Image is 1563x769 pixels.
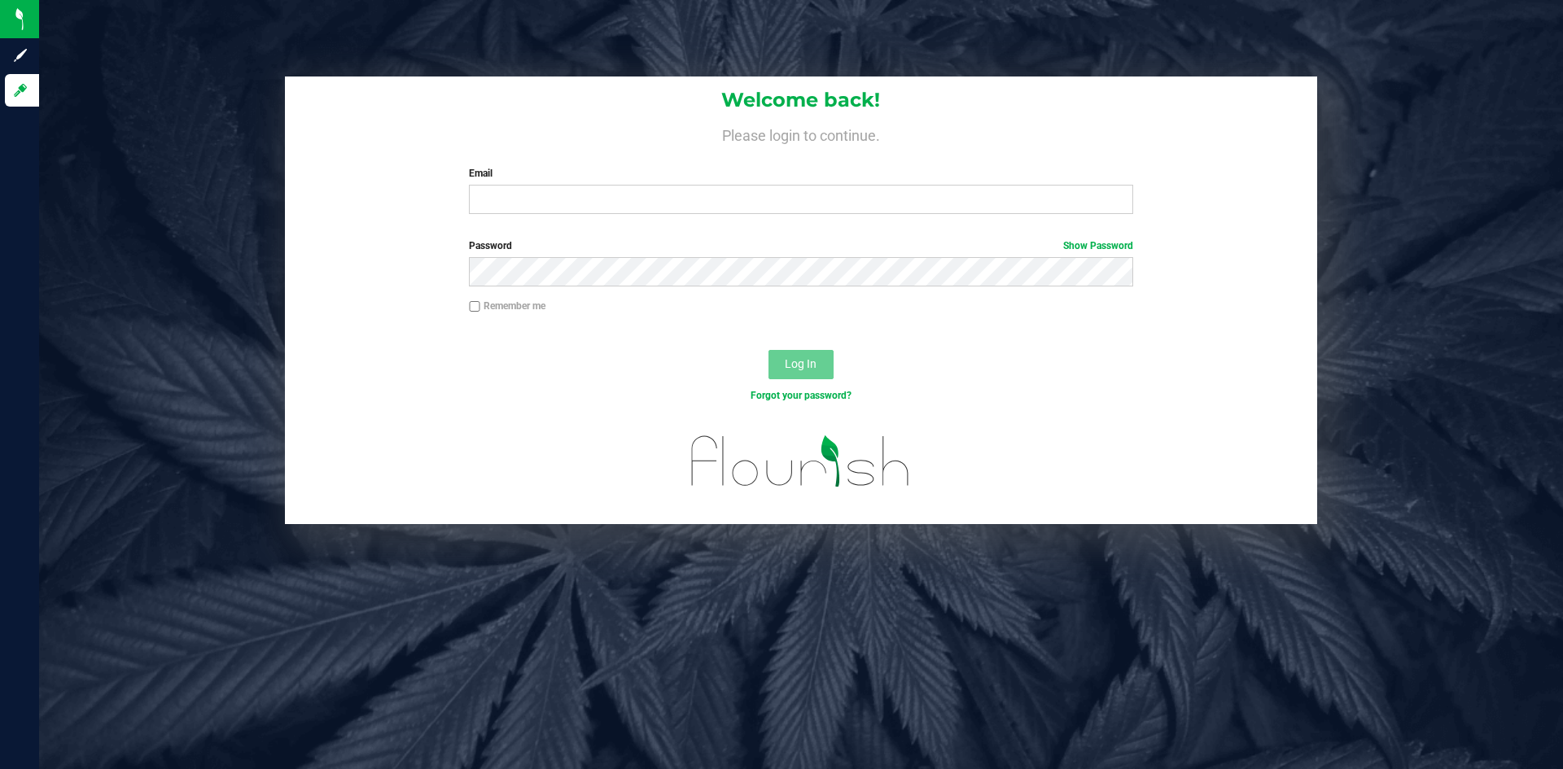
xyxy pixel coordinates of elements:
[12,47,28,63] inline-svg: Sign up
[285,124,1317,143] h4: Please login to continue.
[672,420,930,503] img: flourish_logo.svg
[1063,240,1133,251] a: Show Password
[469,301,480,312] input: Remember me
[469,166,1132,181] label: Email
[768,350,834,379] button: Log In
[469,240,512,251] span: Password
[285,90,1317,111] h1: Welcome back!
[469,299,545,313] label: Remember me
[12,82,28,98] inline-svg: Log in
[751,390,852,401] a: Forgot your password?
[785,357,817,370] span: Log In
